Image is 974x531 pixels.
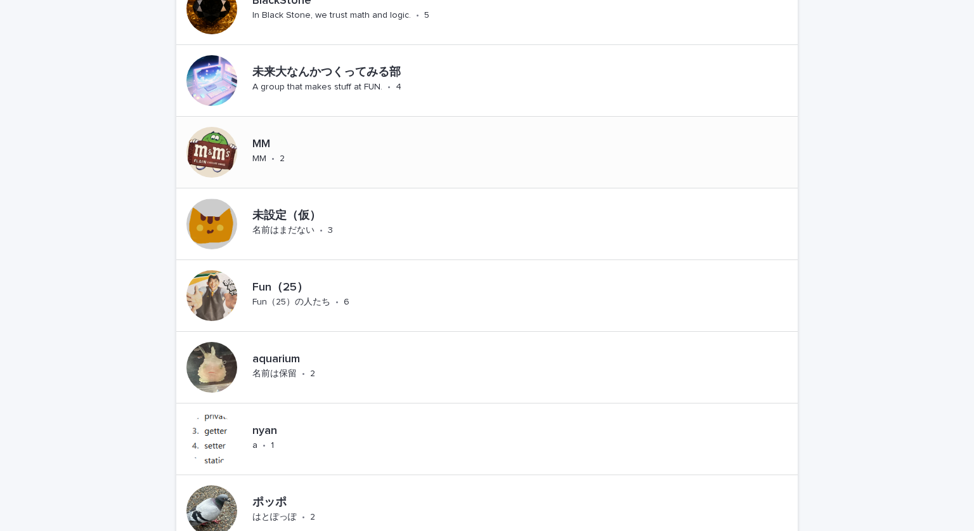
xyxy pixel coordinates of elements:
[328,225,333,236] p: 3
[310,512,315,523] p: 2
[176,332,798,403] a: aquarium名前は保留•2
[252,66,550,80] p: 未来大なんかつくってみる部
[252,10,411,21] p: In Black Stone, we trust math and logic.
[416,10,419,21] p: •
[252,424,299,438] p: nyan
[176,260,798,332] a: Fun（25）Fun（25）の人たち•6
[252,297,330,308] p: Fun（25）の人たち
[252,353,363,367] p: aquarium
[396,82,401,93] p: 4
[252,138,302,152] p: MM
[176,403,798,475] a: nyana•1
[252,154,266,164] p: MM
[320,225,323,236] p: •
[280,154,285,164] p: 2
[252,369,297,379] p: 名前は保留
[176,45,798,117] a: 未来大なんかつくってみる部A group that makes stuff at FUN.•4
[271,440,274,451] p: 1
[424,10,429,21] p: 5
[252,82,382,93] p: A group that makes stuff at FUN.
[335,297,339,308] p: •
[252,440,257,451] p: a
[176,117,798,188] a: MMMM•2
[252,512,297,523] p: はとぽっぽ
[263,440,266,451] p: •
[176,188,798,260] a: 未設定（仮）名前はまだない•3
[252,225,315,236] p: 名前はまだない
[252,209,401,223] p: 未設定（仮）
[252,496,349,510] p: ポッポ
[344,297,349,308] p: 6
[302,512,305,523] p: •
[387,82,391,93] p: •
[271,154,275,164] p: •
[302,369,305,379] p: •
[252,281,405,295] p: Fun（25）
[310,369,315,379] p: 2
